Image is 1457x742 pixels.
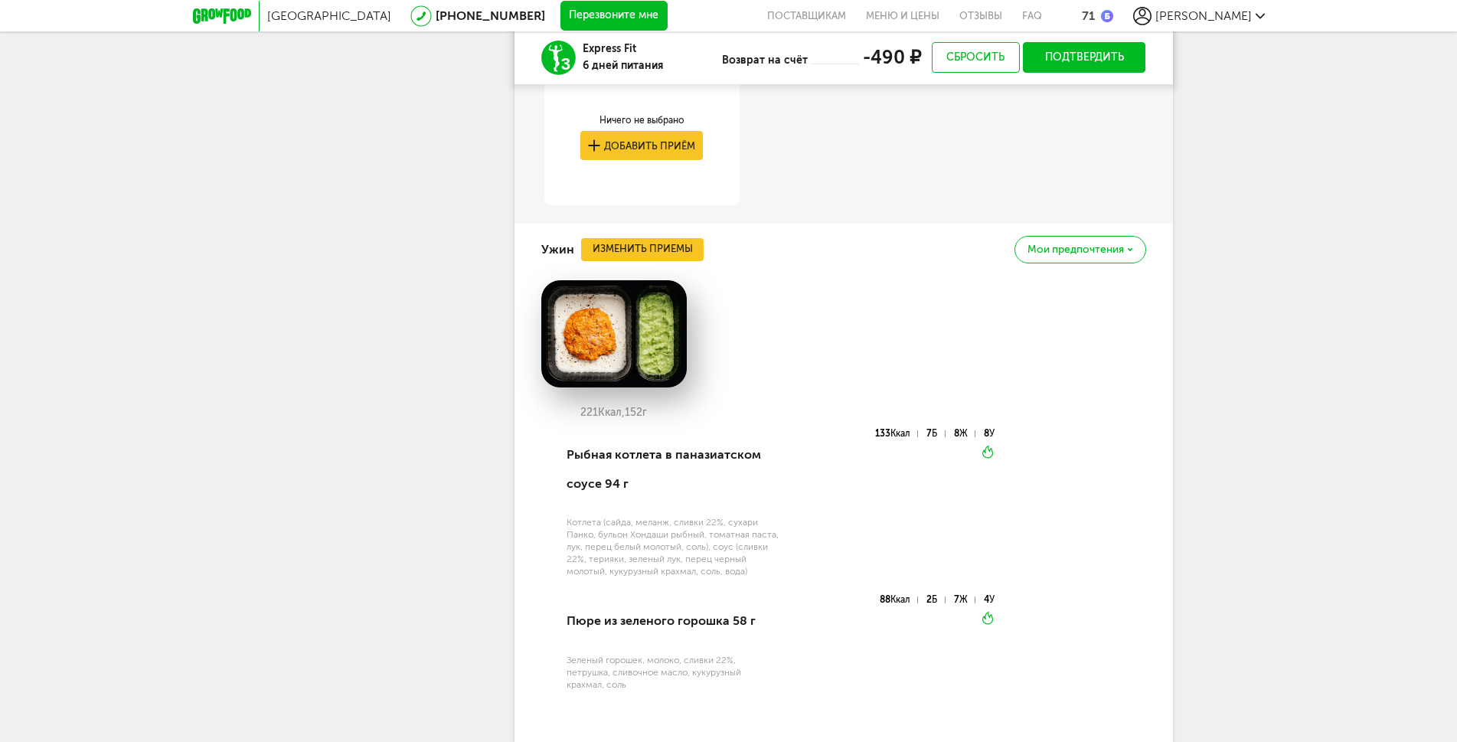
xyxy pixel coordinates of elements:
[984,597,995,603] div: 4
[583,57,663,74] p: 6 дней питания
[880,597,918,603] div: 88
[581,238,704,261] button: Изменить приемы
[541,235,574,264] h4: Ужин
[890,594,910,605] span: Ккал
[567,516,779,577] div: Котлета (сайда, меланж, сливки 22%, сухари Панко, бульон Хондаши рыбный, томатная паста, лук, пер...
[642,406,647,419] span: г
[984,430,995,437] div: 8
[541,280,687,387] img: big_ANoBU2G0QHcjR3E4.png
[567,429,779,511] div: Рыбная котлета в паназиатском соусе 94 г
[954,430,975,437] div: 8
[598,406,625,419] span: Ккал,
[859,47,921,67] div: -490 ₽
[932,428,937,439] span: Б
[560,1,668,31] button: Перезвоните мне
[954,597,975,603] div: 7
[436,8,545,23] a: [PHONE_NUMBER]
[722,54,812,67] div: Возврат на счёт
[989,594,995,605] span: У
[583,41,663,57] h3: Express Fit
[890,428,910,439] span: Ккал
[932,594,937,605] span: Б
[1101,10,1113,22] img: bonus_b.cdccf46.png
[875,430,918,437] div: 133
[932,42,1020,73] button: Сбросить
[1155,8,1252,23] span: [PERSON_NAME]
[926,430,945,437] div: 7
[926,597,945,603] div: 2
[567,595,779,647] div: Пюре из зеленого горошка 58 г
[580,114,703,126] div: Ничего не выбрано
[1023,42,1146,73] button: Подтвердить
[567,654,779,691] div: Зеленый горошек, молоко, сливки 22%, петрушка, сливочное масло, кукурузный крахмал, соль
[1027,244,1124,255] span: Мои предпочтения
[959,594,968,605] span: Ж
[541,407,687,419] div: 221 152
[267,8,391,23] span: [GEOGRAPHIC_DATA]
[1082,8,1095,23] div: 71
[989,428,995,439] span: У
[580,131,703,159] button: Добавить приём
[560,54,570,74] text: 3
[959,428,968,439] span: Ж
